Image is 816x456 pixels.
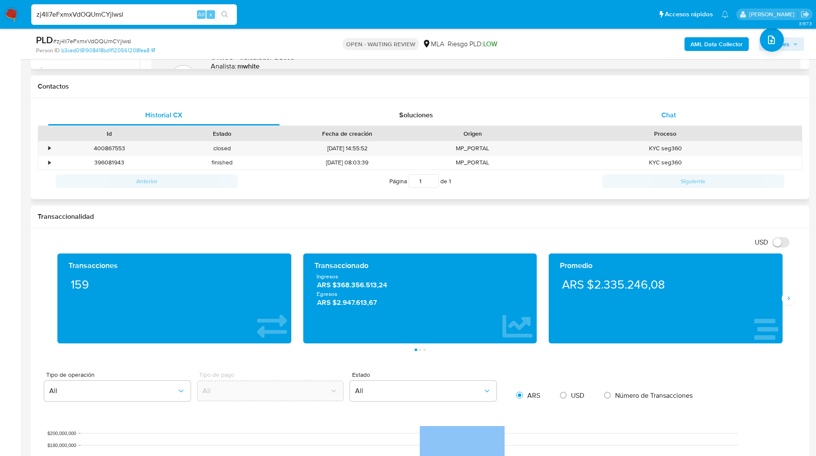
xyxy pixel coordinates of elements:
div: Origen [422,129,523,138]
div: Proceso [535,129,796,138]
button: search-icon [216,9,233,21]
button: upload-file [760,28,784,52]
span: 3.157.3 [799,20,812,27]
div: • [48,144,51,152]
button: Siguiente [602,174,784,188]
span: s [209,10,212,18]
span: Accesos rápidos [665,10,713,19]
h1: Contactos [38,82,802,91]
div: MP_PORTAL [416,141,529,155]
div: • [48,158,51,167]
span: Alt [198,10,205,18]
span: Página de [389,174,451,188]
a: Salir [801,10,810,19]
span: # zj4Il7eFxmxVdOQUmCYjlwsl [53,37,131,45]
div: Fecha de creación [284,129,410,138]
div: KYC seg360 [529,155,802,170]
h1: Transaccionalidad [38,212,802,221]
div: finished [166,155,278,170]
div: KYC seg360 [529,141,802,155]
div: [DATE] 14:55:52 [278,141,416,155]
button: AML Data Collector [684,37,749,51]
span: Historial CX [145,110,182,120]
p: matiasagustin.white@mercadolibre.com [749,10,798,18]
a: b3ced0181908418bd1f120561208fea8 [61,47,155,54]
span: LOW [483,39,497,49]
span: Riesgo PLD: [448,39,497,49]
div: 396081943 [53,155,166,170]
div: MP_PORTAL [416,155,529,170]
b: PLD [36,33,53,47]
div: Id [59,129,160,138]
button: Items [33,60,140,80]
button: Acciones [759,37,804,51]
a: Notificaciones [721,11,729,18]
p: OPEN - WAITING REVIEW [343,38,419,50]
div: 400867553 [53,141,166,155]
div: Estado [172,129,272,138]
h6: mwhite [237,62,260,71]
p: Analista: [211,62,236,71]
span: Chat [661,110,676,120]
span: Soluciones [399,110,433,120]
b: Person ID [36,47,60,54]
span: 1 [449,177,451,185]
input: Buscar usuario o caso... [31,9,237,20]
button: Anterior [56,174,238,188]
b: AML Data Collector [690,37,743,51]
div: closed [166,141,278,155]
div: [DATE] 08:03:39 [278,155,416,170]
div: MLA [422,39,444,49]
